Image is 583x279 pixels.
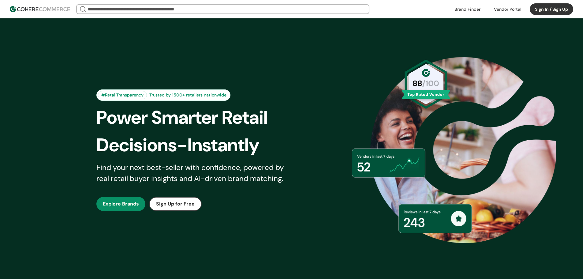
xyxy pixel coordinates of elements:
div: Trusted by 1500+ retailers nationwide [147,92,229,98]
button: Sign In / Sign Up [530,3,573,15]
button: Sign Up for Free [149,197,202,211]
div: Power Smarter Retail [96,104,302,131]
div: Decisions-Instantly [96,131,302,159]
img: Cohere Logo [10,6,70,12]
button: Explore Brands [96,197,145,211]
div: Find your next best-seller with confidence, powered by real retail buyer insights and AI-driven b... [96,162,292,184]
div: #RetailTransparency [98,91,147,99]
